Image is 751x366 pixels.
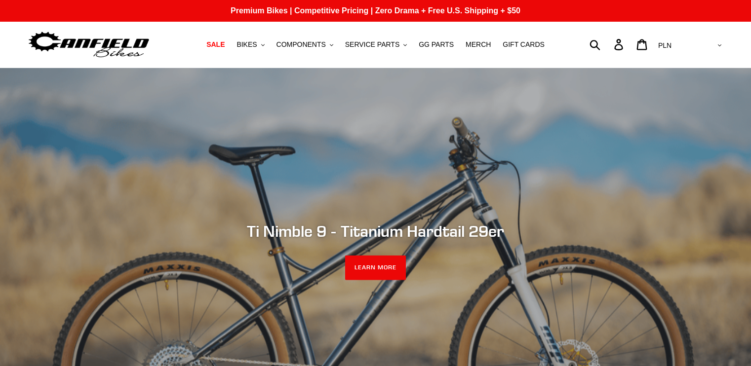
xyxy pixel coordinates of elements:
[206,40,225,49] span: SALE
[277,40,326,49] span: COMPONENTS
[498,38,550,51] a: GIFT CARDS
[340,38,412,51] button: SERVICE PARTS
[232,38,269,51] button: BIKES
[466,40,491,49] span: MERCH
[345,256,406,280] a: LEARN MORE
[503,40,545,49] span: GIFT CARDS
[345,40,399,49] span: SERVICE PARTS
[419,40,454,49] span: GG PARTS
[201,38,230,51] a: SALE
[237,40,257,49] span: BIKES
[272,38,338,51] button: COMPONENTS
[27,29,151,60] img: Canfield Bikes
[461,38,496,51] a: MERCH
[414,38,459,51] a: GG PARTS
[595,34,620,55] input: Search
[107,221,645,240] h2: Ti Nimble 9 - Titanium Hardtail 29er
